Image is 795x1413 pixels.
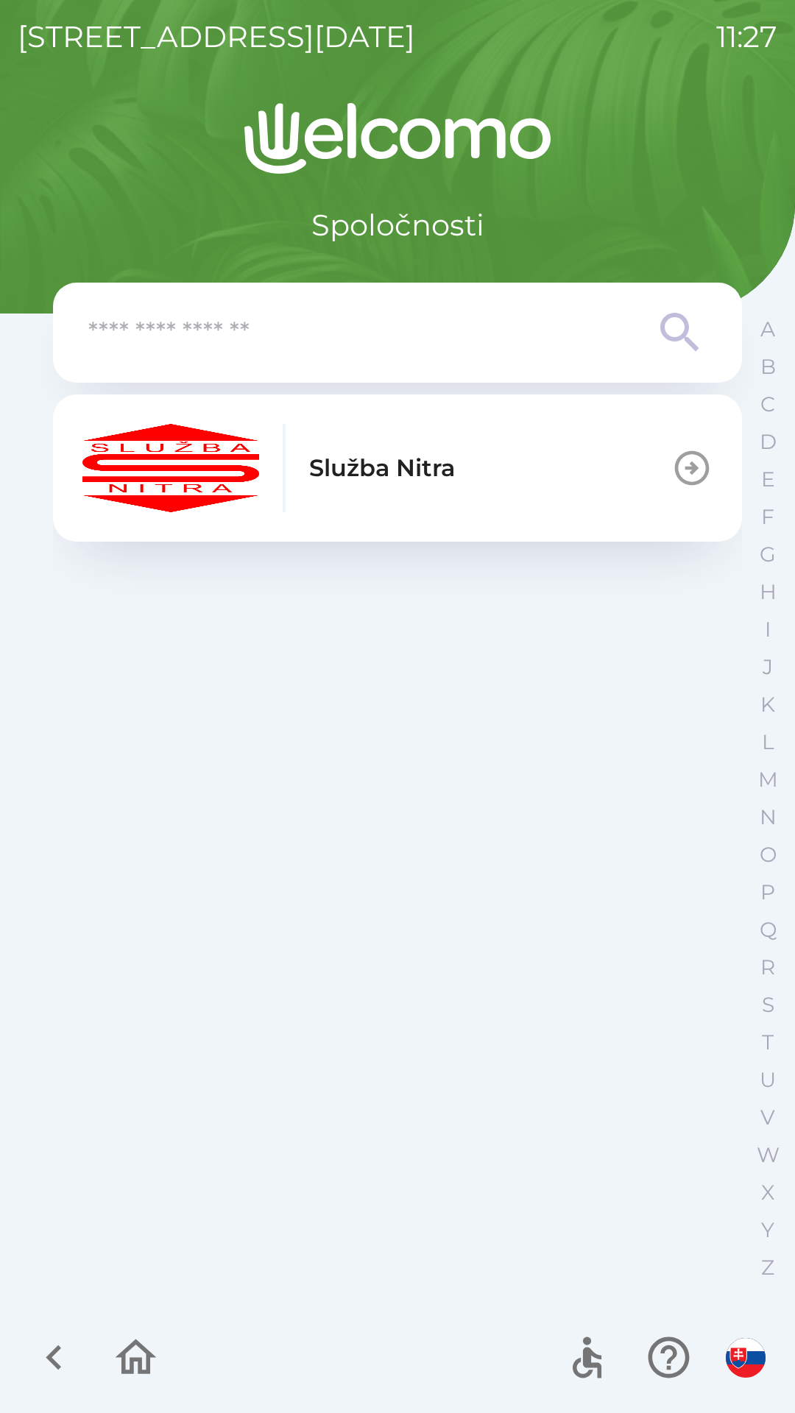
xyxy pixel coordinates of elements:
button: A [749,311,786,348]
p: D [760,429,777,455]
p: Spoločnosti [311,203,484,247]
p: I [765,617,771,642]
button: G [749,536,786,573]
button: Z [749,1249,786,1286]
p: H [760,579,777,605]
button: C [749,386,786,423]
p: A [760,316,775,342]
img: c55f63fc-e714-4e15-be12-dfeb3df5ea30.png [82,424,259,512]
p: O [760,842,777,868]
button: T [749,1024,786,1061]
button: H [749,573,786,611]
p: W [757,1142,780,1168]
button: N [749,798,786,836]
button: D [749,423,786,461]
p: R [760,955,775,980]
p: E [761,467,775,492]
button: I [749,611,786,648]
p: G [760,542,776,567]
button: E [749,461,786,498]
p: C [760,392,775,417]
p: B [760,354,776,380]
button: K [749,686,786,723]
p: [STREET_ADDRESS][DATE] [18,15,415,59]
p: Z [761,1255,774,1281]
button: O [749,836,786,874]
button: L [749,723,786,761]
button: P [749,874,786,911]
p: T [762,1030,774,1055]
p: Služba Nitra [309,450,455,486]
button: S [749,986,786,1024]
p: M [758,767,778,793]
button: X [749,1174,786,1211]
button: J [749,648,786,686]
button: R [749,949,786,986]
p: 11:27 [716,15,777,59]
button: F [749,498,786,536]
p: F [761,504,774,530]
p: L [762,729,774,755]
p: S [762,992,774,1018]
button: Služba Nitra [53,394,742,542]
p: Y [761,1217,774,1243]
p: X [761,1180,774,1205]
button: Q [749,911,786,949]
button: M [749,761,786,798]
p: U [760,1067,776,1093]
p: K [760,692,775,718]
img: Logo [53,103,742,174]
button: Y [749,1211,786,1249]
img: sk flag [726,1338,766,1378]
p: Q [760,917,777,943]
p: N [760,804,777,830]
p: P [760,879,775,905]
p: V [760,1105,775,1130]
button: B [749,348,786,386]
p: J [763,654,773,680]
button: V [749,1099,786,1136]
button: W [749,1136,786,1174]
button: U [749,1061,786,1099]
